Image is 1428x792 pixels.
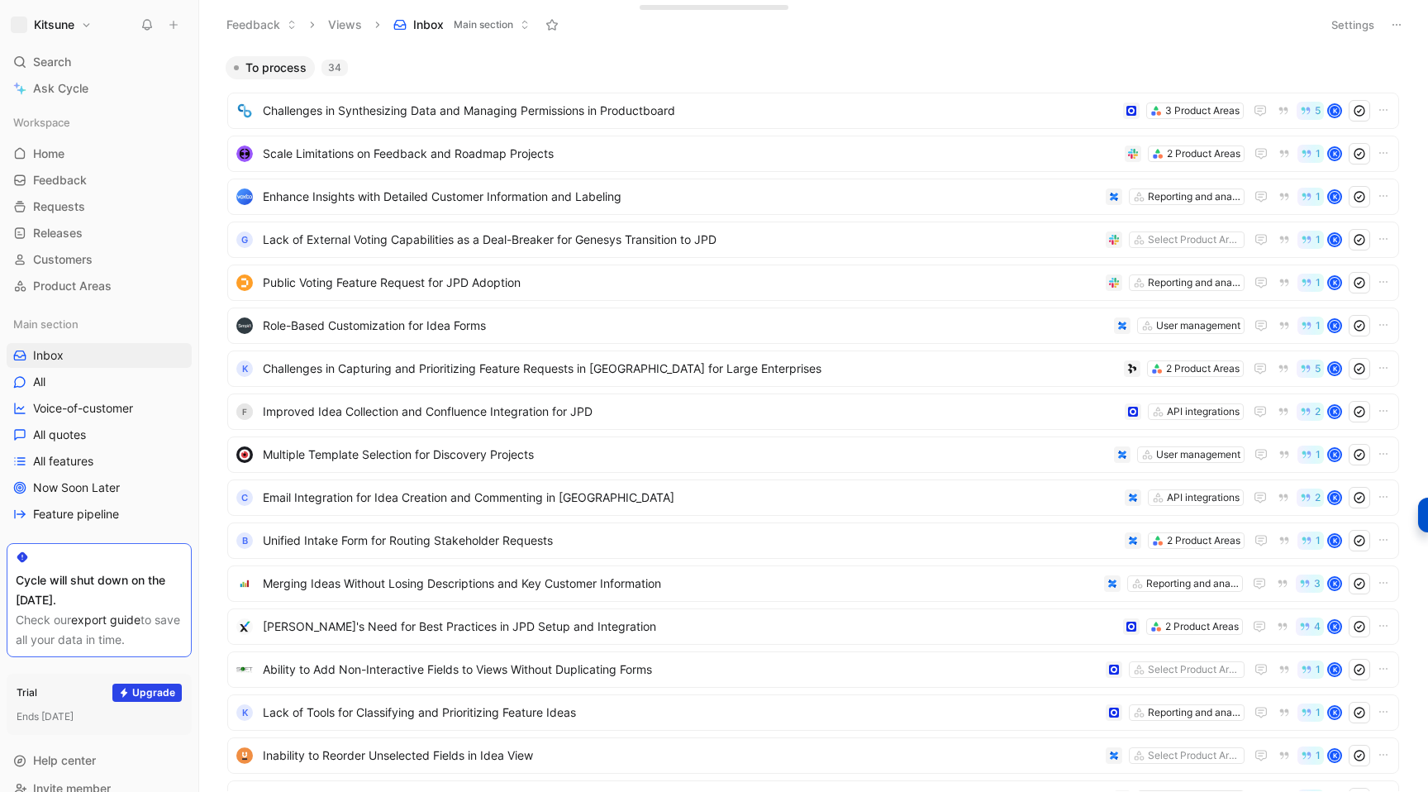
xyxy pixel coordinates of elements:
span: Search [33,52,71,72]
span: Customers [33,251,93,268]
div: K [1329,320,1340,332]
div: K [1329,148,1340,160]
a: CEmail Integration for Idea Creation and Commenting in [GEOGRAPHIC_DATA]API integrations2K [227,479,1399,516]
a: logoAbility to Add Non-Interactive Fields to Views Without Duplicating FormsSelect Product Areas1K [227,651,1399,688]
div: K [1329,406,1340,417]
a: All features [7,449,192,474]
div: Reporting and analytics [1146,575,1239,592]
span: 4 [1314,622,1321,632]
div: Help center [7,748,192,773]
img: logo [236,188,253,205]
div: User management [1156,446,1240,463]
a: All [7,370,192,394]
div: 2 Product Areas [1167,146,1240,162]
button: 1 [1297,532,1324,550]
span: Releases [33,225,83,241]
span: Requests [33,198,85,215]
span: All quotes [33,427,86,443]
button: Views [321,12,369,37]
div: Search [7,50,192,74]
div: K [1329,277,1340,289]
span: Inbox [33,347,64,364]
span: Main section [454,17,513,33]
a: logoPublic Voting Feature Request for JPD AdoptionReporting and analytics1K [227,265,1399,301]
div: Select Product Areas [1148,231,1240,248]
a: Home [7,141,192,166]
button: 1 [1297,317,1324,335]
span: Product Areas [33,278,112,294]
a: Now Soon Later [7,475,192,500]
img: logo [236,661,253,678]
button: 1 [1297,274,1324,292]
div: Workspace [7,110,192,135]
a: Releases [7,221,192,246]
span: Merging Ideas Without Losing Descriptions and Key Customer Information [263,574,1097,594]
div: K [1329,621,1340,632]
span: 1 [1316,665,1321,675]
div: K [1329,234,1340,246]
button: To process [226,56,315,79]
button: 1 [1297,747,1324,765]
span: Workspace [13,114,70,131]
span: 1 [1316,149,1321,159]
div: K [1329,105,1340,117]
span: 2 [1315,407,1321,417]
button: Upgrade [112,684,182,702]
a: Voice-of-customer [7,396,192,421]
button: Kitsune [7,13,96,36]
div: K [1329,191,1340,203]
span: 1 [1316,751,1321,761]
span: Feature pipeline [33,506,119,522]
div: 3 Product Areas [1165,103,1240,119]
button: 5 [1297,360,1324,378]
a: logoInability to Reorder Unselected Fields in Idea ViewSelect Product Areas1K [227,737,1399,774]
span: 1 [1316,708,1321,718]
button: 2 [1297,403,1324,421]
div: Main sectionInboxAllVoice-of-customerAll quotesAll featuresNow Soon LaterFeature pipeline [7,312,192,527]
a: logoMerging Ideas Without Losing Descriptions and Key Customer InformationReporting and analytics3K [227,565,1399,602]
div: Cycle will shut down on the [DATE]. [16,570,183,610]
div: 2 Product Areas [1165,618,1239,635]
a: Customers [7,247,192,272]
span: 5 [1315,106,1321,116]
img: logo [236,575,253,592]
button: 5 [1297,102,1324,120]
span: All [33,374,45,390]
button: 1 [1297,446,1324,464]
img: logo [236,103,253,119]
span: 1 [1316,450,1321,460]
div: Reporting and analytics [1148,704,1240,721]
span: Voice-of-customer [33,400,133,417]
a: All quotes [7,422,192,447]
div: 34 [321,60,348,76]
span: 1 [1316,278,1321,288]
img: logo [236,274,253,291]
span: 1 [1316,192,1321,202]
div: K [1329,578,1340,589]
a: export guide [71,613,140,627]
div: User management [1156,317,1240,334]
div: B [236,532,253,549]
span: Ask Cycle [33,79,88,98]
button: 1 [1297,188,1324,206]
div: Reporting and analytics [1148,188,1240,205]
a: Inbox [7,343,192,368]
img: logo [236,317,253,334]
div: K [236,704,253,721]
span: 1 [1316,235,1321,245]
a: GLack of External Voting Capabilities as a Deal-Breaker for Genesys Transition to JPDSelect Produ... [227,222,1399,258]
div: K [1329,363,1340,375]
button: InboxMain section [386,12,537,37]
span: 2 [1315,493,1321,503]
a: KChallenges in Capturing and Prioritizing Feature Requests in [GEOGRAPHIC_DATA] for Large Enterpr... [227,351,1399,387]
div: Ends [DATE] [17,709,182,725]
a: Feature pipeline [7,502,192,527]
a: Ask Cycle [7,76,192,101]
button: Feedback [219,12,304,37]
a: logo[PERSON_NAME]'s Need for Best Practices in JPD Setup and Integration2 Product Areas4K [227,608,1399,645]
button: 4 [1296,618,1324,636]
div: K [1329,707,1340,718]
a: Requests [7,194,192,219]
button: 1 [1297,704,1324,722]
button: 1 [1297,231,1324,249]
